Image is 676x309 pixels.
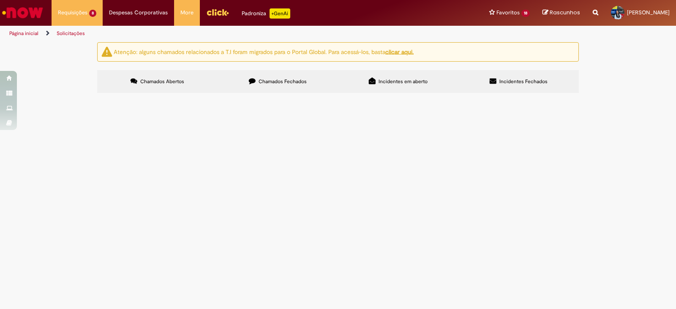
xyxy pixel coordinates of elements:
[270,8,290,19] p: +GenAi
[58,8,87,17] span: Requisições
[499,78,548,85] span: Incidentes Fechados
[496,8,520,17] span: Favoritos
[521,10,530,17] span: 18
[259,78,307,85] span: Chamados Fechados
[379,78,428,85] span: Incidentes em aberto
[9,30,38,37] a: Página inicial
[140,78,184,85] span: Chamados Abertos
[385,48,414,55] a: clicar aqui.
[57,30,85,37] a: Solicitações
[114,48,414,55] ng-bind-html: Atenção: alguns chamados relacionados a T.I foram migrados para o Portal Global. Para acessá-los,...
[206,6,229,19] img: click_logo_yellow_360x200.png
[627,9,670,16] span: [PERSON_NAME]
[109,8,168,17] span: Despesas Corporativas
[6,26,444,41] ul: Trilhas de página
[180,8,194,17] span: More
[542,9,580,17] a: Rascunhos
[1,4,44,21] img: ServiceNow
[242,8,290,19] div: Padroniza
[89,10,96,17] span: 8
[550,8,580,16] span: Rascunhos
